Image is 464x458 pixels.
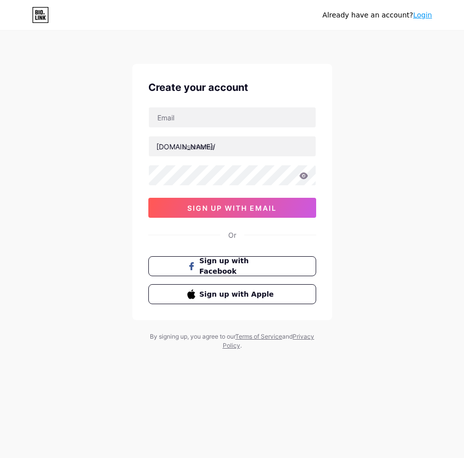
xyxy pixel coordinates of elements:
button: sign up with email [148,198,316,218]
div: By signing up, you agree to our and . [147,332,317,350]
div: Already have an account? [323,10,432,20]
span: sign up with email [187,204,277,212]
a: Terms of Service [235,333,282,340]
button: Sign up with Facebook [148,256,316,276]
div: Or [228,230,236,240]
div: [DOMAIN_NAME]/ [156,141,215,152]
div: Create your account [148,80,316,95]
input: Email [149,107,316,127]
button: Sign up with Apple [148,284,316,304]
input: username [149,136,316,156]
span: Sign up with Facebook [199,256,277,277]
span: Sign up with Apple [199,289,277,300]
a: Login [413,11,432,19]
